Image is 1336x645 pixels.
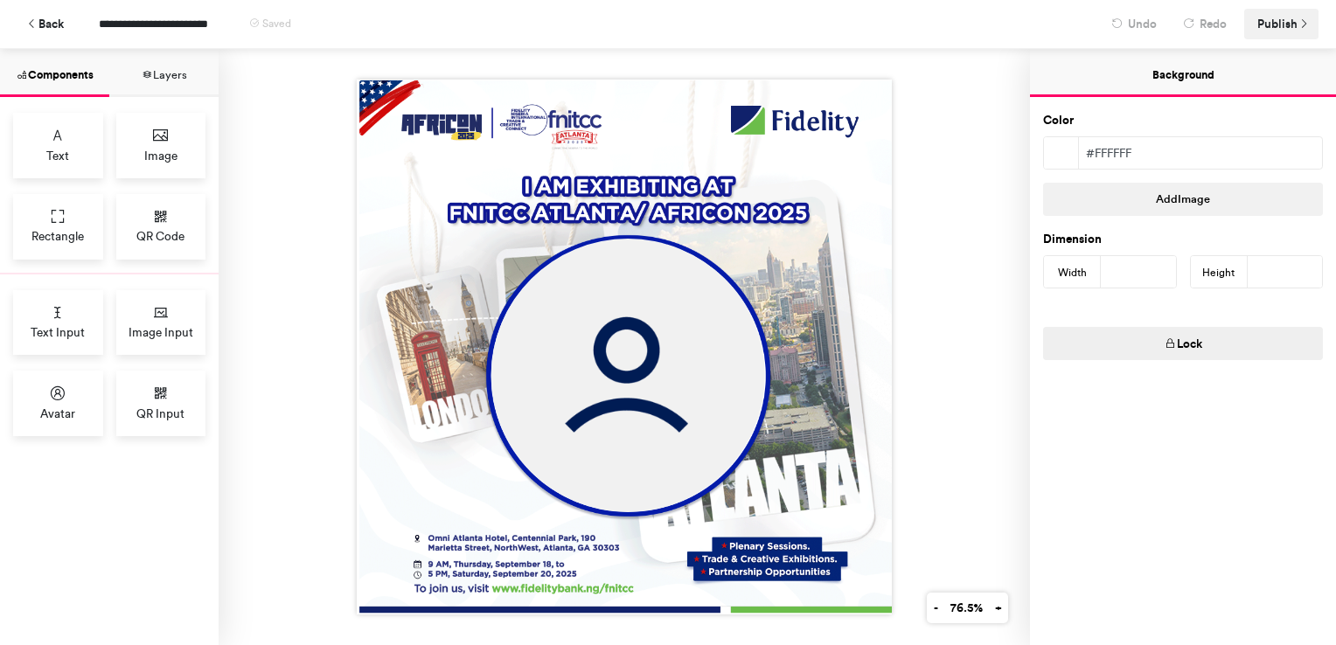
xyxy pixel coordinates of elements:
[491,239,765,512] img: Avatar
[129,323,193,341] span: Image Input
[1079,137,1322,169] div: #ffffff
[109,49,219,97] button: Layers
[144,147,177,164] span: Image
[1030,49,1336,97] button: Background
[31,227,84,245] span: Rectangle
[46,147,69,164] span: Text
[988,593,1008,623] button: +
[136,227,184,245] span: QR Code
[17,9,73,39] button: Back
[1043,183,1323,216] button: AddImage
[1044,256,1101,289] div: Width
[1249,558,1315,624] iframe: Drift Widget Chat Controller
[262,17,291,30] span: Saved
[1043,231,1102,248] label: Dimension
[1244,9,1319,39] button: Publish
[927,593,944,623] button: -
[1191,256,1248,289] div: Height
[1043,327,1323,360] button: Lock
[136,405,184,422] span: QR Input
[943,593,989,623] button: 76.5%
[1043,112,1074,129] label: Color
[1257,9,1298,39] span: Publish
[31,323,85,341] span: Text Input
[40,405,75,422] span: Avatar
